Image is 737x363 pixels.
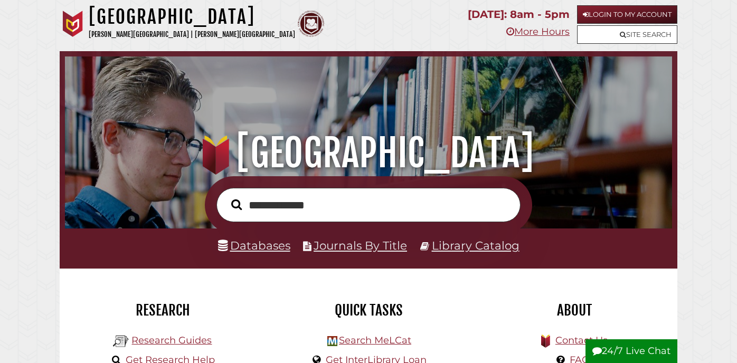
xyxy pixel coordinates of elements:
[131,335,212,346] a: Research Guides
[89,5,295,28] h1: [GEOGRAPHIC_DATA]
[339,335,411,346] a: Search MeLCat
[89,28,295,41] p: [PERSON_NAME][GEOGRAPHIC_DATA] | [PERSON_NAME][GEOGRAPHIC_DATA]
[555,335,608,346] a: Contact Us
[273,301,464,319] h2: Quick Tasks
[506,26,570,37] a: More Hours
[314,238,407,252] a: Journals By Title
[60,11,86,37] img: Calvin University
[68,301,258,319] h2: Research
[432,238,519,252] a: Library Catalog
[298,11,324,37] img: Calvin Theological Seminary
[226,196,248,213] button: Search
[76,130,661,176] h1: [GEOGRAPHIC_DATA]
[327,336,337,346] img: Hekman Library Logo
[577,25,677,44] a: Site Search
[113,333,129,349] img: Hekman Library Logo
[479,301,669,319] h2: About
[218,238,290,252] a: Databases
[468,5,570,24] p: [DATE]: 8am - 5pm
[577,5,677,24] a: Login to My Account
[231,198,242,210] i: Search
